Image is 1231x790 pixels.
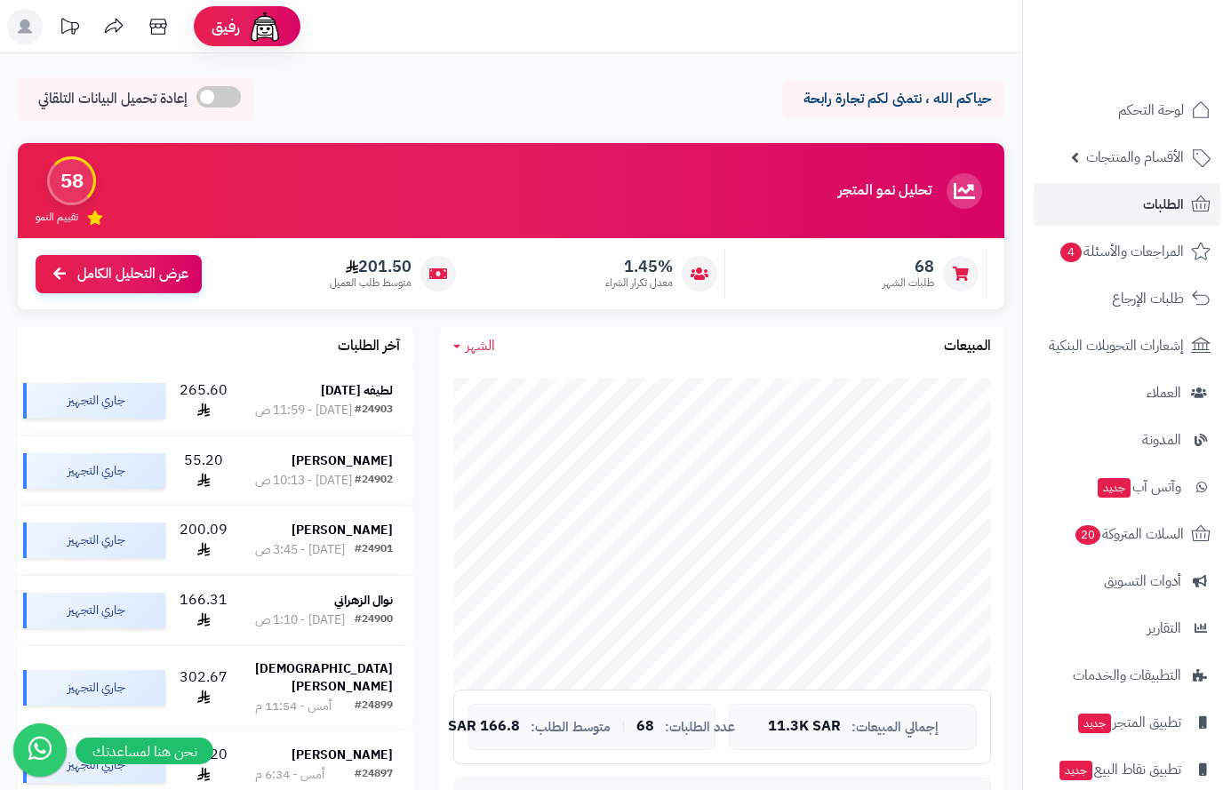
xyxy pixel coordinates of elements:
span: 11.3K SAR [768,719,841,735]
a: الشهر [453,336,495,356]
a: إشعارات التحويلات البنكية [1034,324,1220,367]
a: تحديثات المنصة [47,9,92,49]
span: جديد [1098,478,1131,498]
div: #24903 [355,402,393,419]
span: إجمالي المبيعات: [851,720,939,735]
strong: [PERSON_NAME] [292,451,393,470]
span: تطبيق نقاط البيع [1058,757,1181,782]
div: [DATE] - 1:10 ص [255,611,345,629]
span: التطبيقات والخدمات [1073,663,1181,688]
div: أمس - 6:34 م [255,766,324,784]
span: المراجعات والأسئلة [1059,239,1184,264]
div: [DATE] - 10:13 ص [255,472,352,490]
a: العملاء [1034,371,1220,414]
span: المدونة [1142,427,1181,452]
a: أدوات التسويق [1034,560,1220,602]
span: أدوات التسويق [1104,569,1181,594]
h3: آخر الطلبات [338,339,400,355]
span: 1.45% [605,257,673,276]
span: 201.50 [330,257,412,276]
a: المدونة [1034,419,1220,461]
span: عدد الطلبات: [665,720,735,735]
div: جاري التجهيز [23,453,165,489]
img: logo-2.png [1110,13,1214,51]
span: الشهر [466,335,495,356]
p: حياكم الله ، نتمنى لكم تجارة رابحة [795,89,991,109]
div: [DATE] - 11:59 ص [255,402,352,419]
h3: تحليل نمو المتجر [838,183,931,199]
a: التطبيقات والخدمات [1034,654,1220,697]
a: الطلبات [1034,183,1220,226]
td: 265.60 [172,366,235,435]
span: 4 [1059,242,1083,263]
span: | [621,720,626,733]
div: جاري التجهيز [23,747,165,783]
span: رفيق [212,16,240,37]
a: عرض التحليل الكامل [36,255,202,293]
span: جديد [1078,714,1111,733]
strong: لطيفه [DATE] [321,381,393,400]
img: ai-face.png [247,9,283,44]
td: 166.31 [172,576,235,645]
span: تطبيق المتجر [1076,710,1181,735]
span: طلبات الشهر [883,275,934,291]
div: #24897 [355,766,393,784]
div: جاري التجهيز [23,593,165,628]
div: #24901 [355,541,393,559]
span: إعادة تحميل البيانات التلقائي [38,89,188,109]
span: طلبات الإرجاع [1112,286,1184,311]
td: 302.67 [172,646,235,730]
div: جاري التجهيز [23,670,165,706]
strong: [PERSON_NAME] [292,746,393,764]
div: جاري التجهيز [23,523,165,558]
a: المراجعات والأسئلة4 [1034,230,1220,273]
span: إشعارات التحويلات البنكية [1049,333,1184,358]
strong: [PERSON_NAME] [292,521,393,539]
a: التقارير [1034,607,1220,650]
a: وآتس آبجديد [1034,466,1220,508]
td: 55.20 [172,436,235,506]
span: عرض التحليل الكامل [77,264,188,284]
span: وآتس آب [1096,475,1181,499]
span: الأقسام والمنتجات [1086,145,1184,170]
span: معدل تكرار الشراء [605,275,673,291]
strong: نوال الزهراني [334,591,393,610]
a: طلبات الإرجاع [1034,277,1220,320]
span: تقييم النمو [36,210,78,225]
h3: المبيعات [944,339,991,355]
span: 68 [883,257,934,276]
a: تطبيق المتجرجديد [1034,701,1220,744]
div: #24900 [355,611,393,629]
span: متوسط طلب العميل [330,275,412,291]
span: العملاء [1147,380,1181,405]
div: #24899 [355,698,393,715]
a: السلات المتروكة20 [1034,513,1220,555]
div: [DATE] - 3:45 ص [255,541,345,559]
strong: [DEMOGRAPHIC_DATA][PERSON_NAME] [255,659,393,696]
span: 68 [636,719,654,735]
span: الطلبات [1143,192,1184,217]
span: 20 [1075,524,1102,546]
td: 200.09 [172,506,235,575]
div: #24902 [355,472,393,490]
span: السلات المتروكة [1074,522,1184,547]
div: أمس - 11:54 م [255,698,332,715]
span: التقارير [1147,616,1181,641]
div: جاري التجهيز [23,383,165,419]
span: 166.8 SAR [448,719,520,735]
span: جديد [1059,761,1092,780]
span: متوسط الطلب: [531,720,611,735]
a: لوحة التحكم [1034,89,1220,132]
span: لوحة التحكم [1118,98,1184,123]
